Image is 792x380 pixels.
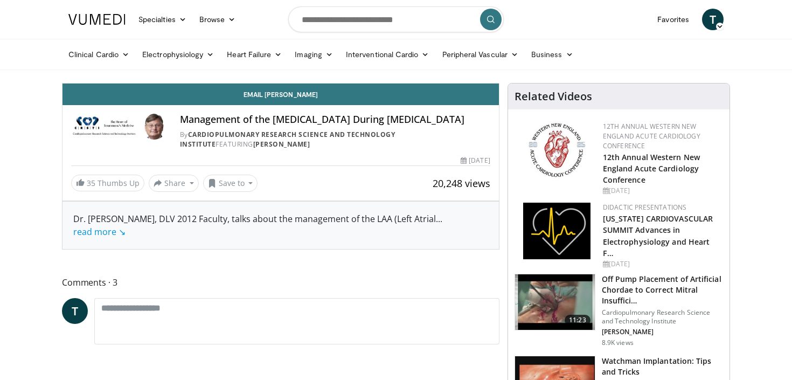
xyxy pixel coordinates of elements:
img: 1860aa7a-ba06-47e3-81a4-3dc728c2b4cf.png.150x105_q85_autocrop_double_scale_upscale_version-0.2.png [523,203,590,259]
span: ... [73,213,442,238]
h3: Watchman Implantation: Tips and Tricks [602,356,723,377]
a: read more ↘ [73,226,126,238]
div: Didactic Presentations [603,203,721,212]
a: Clinical Cardio [62,44,136,65]
a: Peripheral Vascular [436,44,525,65]
a: Interventional Cardio [339,44,436,65]
button: Share [149,175,199,192]
a: T [62,298,88,324]
img: 9nZFQMepuQiumqNn4xMDoxOjA4MTsiGN_1.150x105_q85_crop-smart_upscale.jpg [515,274,595,330]
a: [US_STATE] CARDIOVASCULAR SUMMIT Advances in Electrophysiology and Heart F… [603,213,713,258]
p: [PERSON_NAME] [602,328,723,336]
div: Dr. [PERSON_NAME], DLV 2012 Faculty, talks about the management of the LAA (Left Atrial [73,212,488,238]
a: Electrophysiology [136,44,220,65]
a: Heart Failure [220,44,288,65]
a: 35 Thumbs Up [71,175,144,191]
span: 20,248 views [433,177,490,190]
div: [DATE] [603,259,721,269]
img: Cardiopulmonary Research Science and Technology Institute [71,114,137,140]
p: Cardiopulmonary Research Science and Technology Institute [602,308,723,326]
a: Business [525,44,580,65]
img: VuMedi Logo [68,14,126,25]
input: Search topics, interventions [288,6,504,32]
h3: Off Pump Placement of Artificial Chordae to Correct Mitral Insuffici… [602,274,723,306]
div: [DATE] [461,156,490,165]
a: [PERSON_NAME] [253,140,310,149]
img: 0954f259-7907-4053-a817-32a96463ecc8.png.150x105_q85_autocrop_double_scale_upscale_version-0.2.png [527,122,587,178]
button: Save to [203,175,258,192]
a: Browse [193,9,242,30]
a: Imaging [288,44,339,65]
a: Favorites [651,9,696,30]
div: By FEATURING [180,130,490,149]
h4: Related Videos [515,90,592,103]
p: 8.9K views [602,338,634,347]
h4: Management of the [MEDICAL_DATA] During [MEDICAL_DATA] [180,114,490,126]
a: T [702,9,724,30]
a: Cardiopulmonary Research Science and Technology Institute [180,130,395,149]
span: 11:23 [565,315,590,326]
a: 12th Annual Western New England Acute Cardiology Conference [603,122,700,150]
span: 35 [87,178,95,188]
a: 11:23 Off Pump Placement of Artificial Chordae to Correct Mitral Insuffici… Cardiopulmonary Resea... [515,274,723,347]
a: 12th Annual Western New England Acute Cardiology Conference [603,152,700,185]
a: Email [PERSON_NAME] [62,84,499,105]
div: [DATE] [603,186,721,196]
span: Comments 3 [62,275,499,289]
a: Specialties [132,9,193,30]
img: Avatar [141,114,167,140]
